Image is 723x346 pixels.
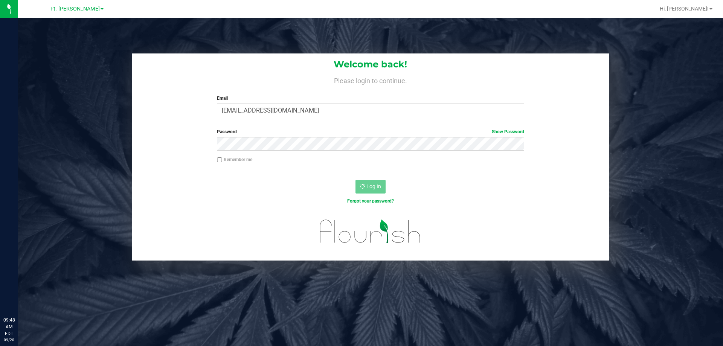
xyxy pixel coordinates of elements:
[132,75,609,84] h4: Please login to continue.
[50,6,100,12] span: Ft. [PERSON_NAME]
[492,129,524,134] a: Show Password
[311,212,430,251] img: flourish_logo.svg
[217,156,252,163] label: Remember me
[217,95,524,102] label: Email
[217,157,222,163] input: Remember me
[660,6,709,12] span: Hi, [PERSON_NAME]!
[355,180,386,194] button: Log In
[217,129,237,134] span: Password
[132,59,609,69] h1: Welcome back!
[3,337,15,343] p: 09/20
[366,183,381,189] span: Log In
[347,198,394,204] a: Forgot your password?
[3,317,15,337] p: 09:48 AM EDT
